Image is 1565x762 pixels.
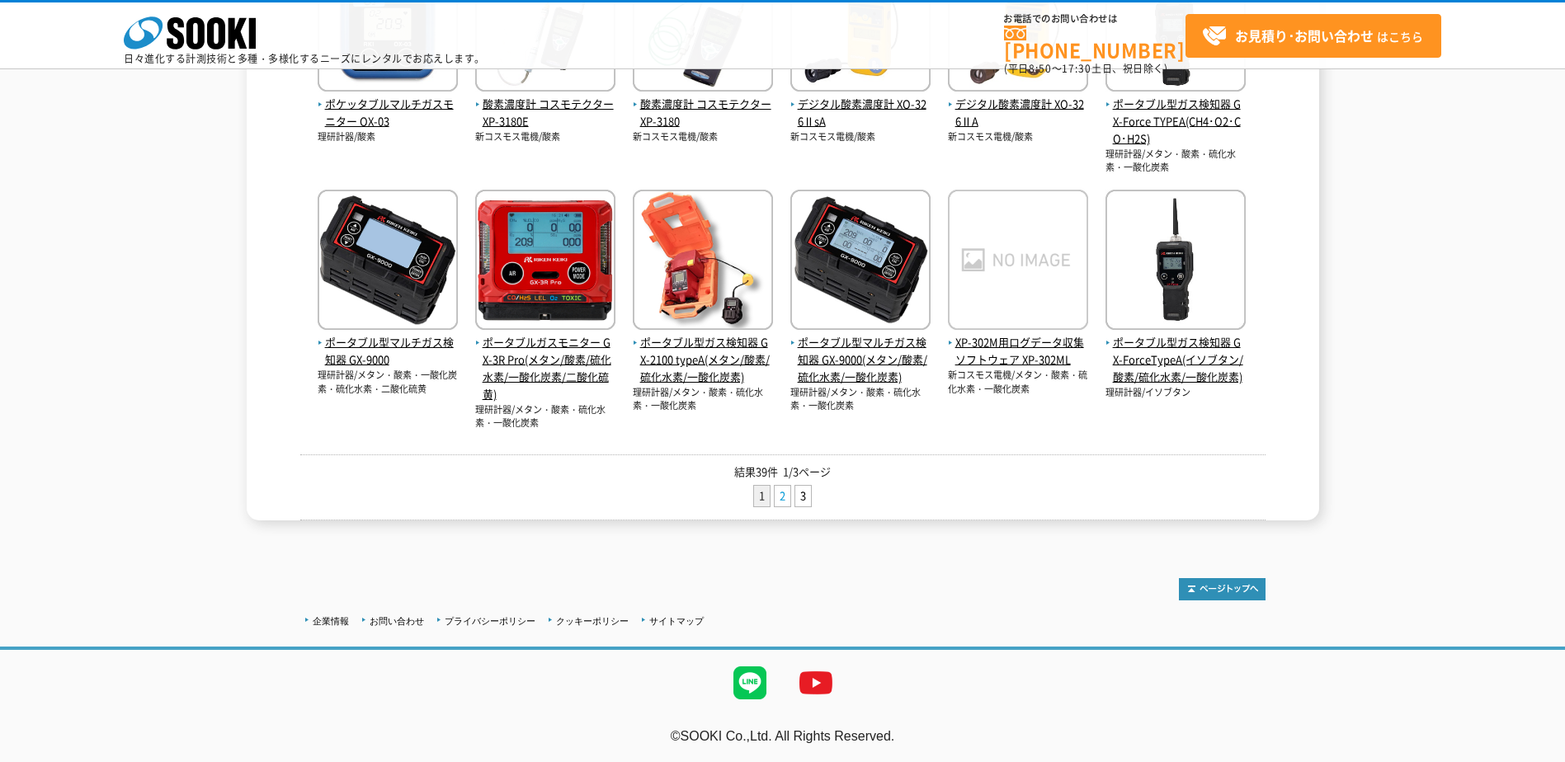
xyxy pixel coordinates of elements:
p: 理研計器/メタン・酸素・硫化水素・一酸化炭素 [633,386,773,413]
img: XP-302ML [948,190,1088,334]
img: GX-9000 [318,190,458,334]
img: GX-ForceTypeA(イソブタン/酸素/硫化水素/一酸化炭素) [1105,190,1246,334]
img: GX-2100 typeA(メタン/酸素/硫化水素/一酸化炭素) [633,190,773,334]
p: 理研計器/メタン・酸素・硫化水素・一酸化炭素 [790,386,931,413]
p: 新コスモス電機/酸素 [790,130,931,144]
a: 酸素濃度計 コスモテクター XP-3180E [475,79,615,130]
a: ポータブル型ガス検知器 GX-ForceTypeA(イソブタン/酸素/硫化水素/一酸化炭素) [1105,317,1246,386]
span: 17:30 [1062,61,1091,76]
a: デジタル酸素濃度計 XO-326ⅡA [948,79,1088,130]
img: GX-3R Pro(メタン/酸素/硫化水素/一酸化炭素/二酸化硫黄) [475,190,615,334]
p: 理研計器/メタン・酸素・硫化水素・一酸化炭素 [475,403,615,430]
a: ポータブル型ガス検知器 GX-2100 typeA(メタン/酸素/硫化水素/一酸化炭素) [633,317,773,386]
span: ポータブル型ガス検知器 GX-Force TYPEA(CH4･O2･CO･H2S) [1105,96,1246,147]
p: 新コスモス電機/メタン・酸素・硫化水素・一酸化炭素 [948,369,1088,396]
a: クッキーポリシー [556,616,629,626]
span: ポータブル型マルチガス検知器 GX-9000 [318,334,458,369]
a: 3 [795,486,811,506]
p: 理研計器/メタン・酸素・硫化水素・一酸化炭素 [1105,148,1246,175]
span: デジタル酸素濃度計 XO-326ⅡA [948,96,1088,130]
a: ポケッタブルマルチガスモニター OX-03 [318,79,458,130]
p: 新コスモス電機/酸素 [633,130,773,144]
p: 日々進化する計測技術と多種・多様化するニーズにレンタルでお応えします。 [124,54,485,63]
img: LINE [717,650,783,716]
li: 1 [753,485,771,507]
p: 新コスモス電機/酸素 [948,130,1088,144]
p: 理研計器/酸素 [318,130,458,144]
a: ポータブル型マルチガス検知器 GX-9000(メタン/酸素/硫化水素/一酸化炭素) [790,317,931,386]
img: トップページへ [1179,578,1266,600]
a: ポータブルガスモニター GX-3R Pro(メタン/酸素/硫化水素/一酸化炭素/二酸化硫黄) [475,317,615,403]
span: デジタル酸素濃度計 XO-326ⅡsA [790,96,931,130]
p: 新コスモス電機/酸素 [475,130,615,144]
a: [PHONE_NUMBER] [1004,26,1186,59]
span: XP-302M用ログデータ収集ソフトウェア XP-302ML [948,334,1088,369]
a: 2 [775,486,790,506]
a: お問い合わせ [370,616,424,626]
span: お電話でのお問い合わせは [1004,14,1186,24]
a: 企業情報 [313,616,349,626]
a: ポータブル型マルチガス検知器 GX-9000 [318,317,458,369]
span: ポータブル型ガス検知器 GX-2100 typeA(メタン/酸素/硫化水素/一酸化炭素) [633,334,773,385]
a: XP-302M用ログデータ収集ソフトウェア XP-302ML [948,317,1088,369]
span: はこちら [1202,24,1423,49]
p: 理研計器/イソブタン [1105,386,1246,400]
span: ポケッタブルマルチガスモニター OX-03 [318,96,458,130]
strong: お見積り･お問い合わせ [1235,26,1374,45]
span: 酸素濃度計 コスモテクター XP-3180 [633,96,773,130]
span: ポータブル型ガス検知器 GX-ForceTypeA(イソブタン/酸素/硫化水素/一酸化炭素) [1105,334,1246,385]
span: 8:50 [1029,61,1052,76]
a: お見積り･お問い合わせはこちら [1186,14,1441,58]
a: ポータブル型ガス検知器 GX-Force TYPEA(CH4･O2･CO･H2S) [1105,79,1246,148]
a: デジタル酸素濃度計 XO-326ⅡsA [790,79,931,130]
span: ポータブル型マルチガス検知器 GX-9000(メタン/酸素/硫化水素/一酸化炭素) [790,334,931,385]
img: GX-9000(メタン/酸素/硫化水素/一酸化炭素) [790,190,931,334]
a: 酸素濃度計 コスモテクター XP-3180 [633,79,773,130]
span: ポータブルガスモニター GX-3R Pro(メタン/酸素/硫化水素/一酸化炭素/二酸化硫黄) [475,334,615,402]
span: 酸素濃度計 コスモテクター XP-3180E [475,96,615,130]
img: YouTube [783,650,849,716]
p: 理研計器/メタン・酸素・一酸化炭素・硫化水素・二酸化硫黄 [318,369,458,396]
a: プライバシーポリシー [445,616,535,626]
p: 結果39件 1/3ページ [300,463,1266,481]
a: テストMail [1501,746,1565,760]
a: サイトマップ [649,616,704,626]
span: (平日 ～ 土日、祝日除く) [1004,61,1167,76]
